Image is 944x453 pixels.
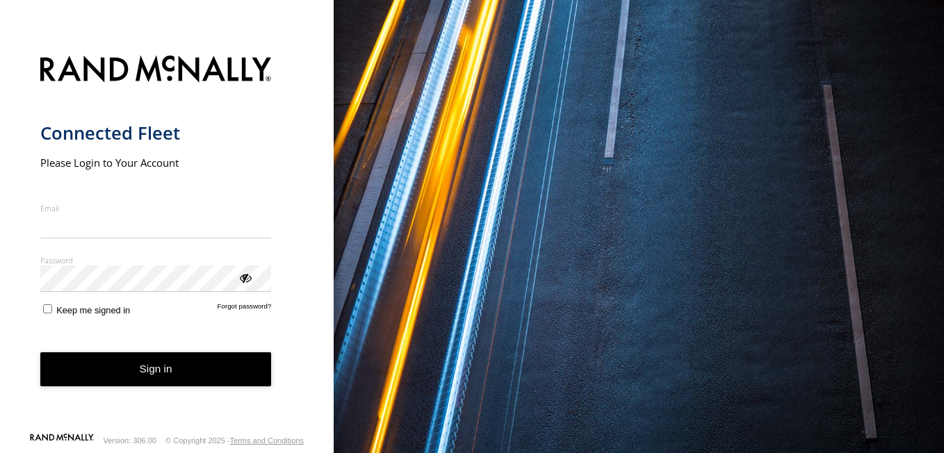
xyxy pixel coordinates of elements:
input: Keep me signed in [43,304,52,313]
a: Forgot password? [218,302,272,315]
h2: Please Login to Your Account [40,156,272,170]
h1: Connected Fleet [40,122,272,145]
label: Password [40,255,272,265]
form: main [40,47,294,432]
div: ViewPassword [238,270,252,284]
button: Sign in [40,352,272,386]
div: Version: 306.00 [104,436,156,445]
img: Rand McNally [40,53,272,88]
div: © Copyright 2025 - [165,436,304,445]
label: Email [40,203,272,213]
a: Terms and Conditions [230,436,304,445]
a: Visit our Website [30,434,94,447]
span: Keep me signed in [56,305,130,315]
